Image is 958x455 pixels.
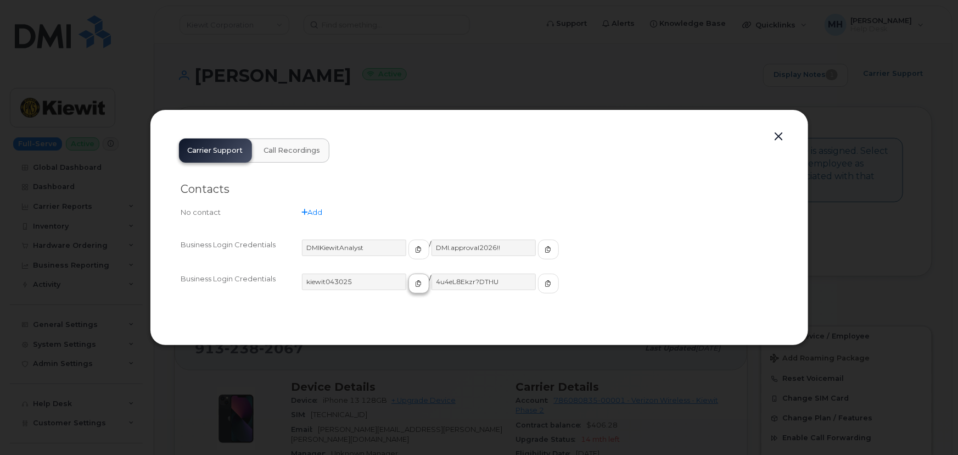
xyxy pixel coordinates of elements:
[302,208,323,217] a: Add
[408,240,429,259] button: copy to clipboard
[181,207,302,218] div: No contact
[302,240,777,269] div: /
[302,274,777,303] div: /
[408,274,429,293] button: copy to clipboard
[538,240,559,259] button: copy to clipboard
[264,146,321,155] span: Call Recordings
[181,240,302,269] div: Business Login Credentials
[181,182,777,196] h2: Contacts
[910,407,950,447] iframe: Messenger Launcher
[181,274,302,303] div: Business Login Credentials
[538,274,559,293] button: copy to clipboard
